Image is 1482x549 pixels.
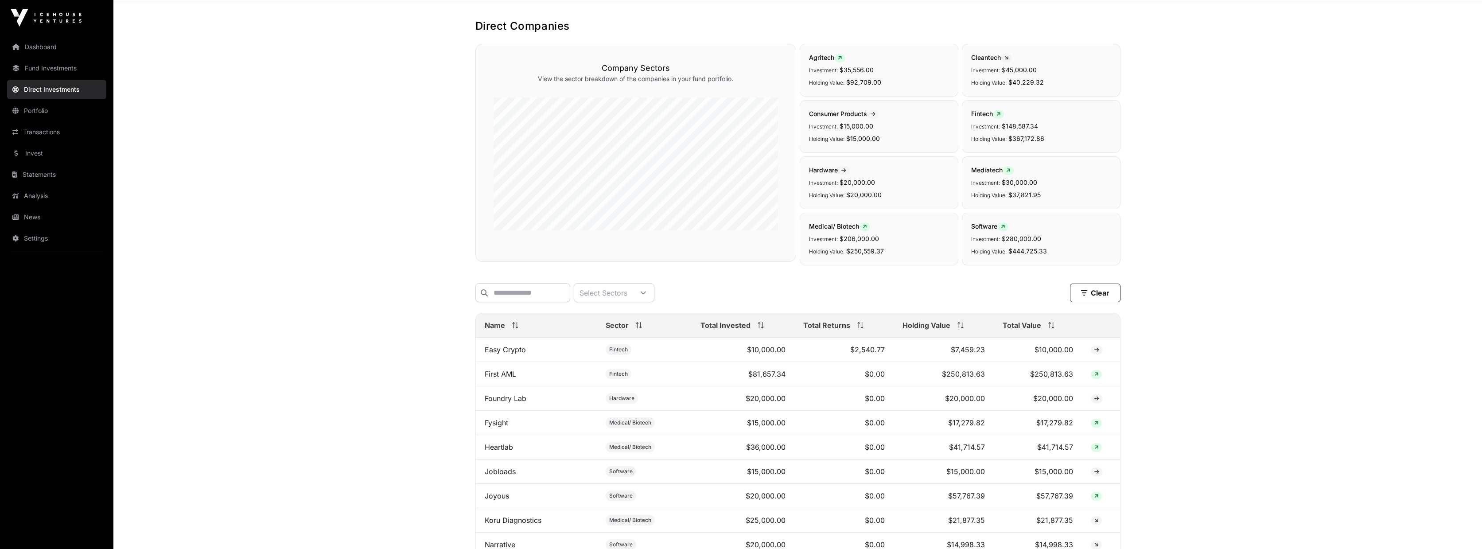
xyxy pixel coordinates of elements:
span: Holding Value: [971,136,1007,142]
span: Fintech [609,370,628,378]
td: $250,813.63 [894,362,994,386]
span: Sector [606,320,629,331]
span: Holding Value [902,320,950,331]
span: Investment: [971,67,1000,74]
span: $35,556.00 [840,66,874,74]
a: Koru Diagnostics [485,516,541,525]
td: $20,000.00 [894,386,994,411]
a: Easy Crypto [485,345,526,354]
h1: Direct Companies [475,19,1120,33]
span: Total Value [1003,320,1041,331]
span: Mediatech [971,166,1111,175]
span: Total Invested [700,320,751,331]
td: $20,000.00 [994,386,1082,411]
span: $45,000.00 [1002,66,1037,74]
td: $20,000.00 [692,484,794,508]
td: $15,000.00 [692,459,794,484]
td: $250,813.63 [994,362,1082,386]
a: Direct Investments [7,80,106,99]
h3: Company Sectors [494,62,778,74]
span: Investment: [809,179,838,186]
td: $25,000.00 [692,508,794,533]
a: Joyous [485,491,509,500]
iframe: Chat Widget [1438,506,1482,549]
a: Dashboard [7,37,106,57]
span: $20,000.00 [840,179,875,186]
span: $250,559.37 [846,247,884,255]
span: $148,587.34 [1002,122,1038,130]
span: $92,709.00 [846,78,881,86]
td: $10,000.00 [692,338,794,362]
td: $21,877.35 [994,508,1082,533]
button: Clear [1070,284,1120,302]
span: Agritech [809,53,949,62]
a: Statements [7,165,106,184]
td: $7,459.23 [894,338,994,362]
td: $0.00 [794,484,893,508]
span: Holding Value: [809,79,844,86]
td: $10,000.00 [994,338,1082,362]
span: $367,172.86 [1008,135,1044,142]
td: $0.00 [794,435,893,459]
span: Software [609,468,633,475]
td: $41,714.57 [894,435,994,459]
span: Holding Value: [809,136,844,142]
span: Total Returns [803,320,850,331]
span: $30,000.00 [1002,179,1037,186]
a: Fund Investments [7,58,106,78]
span: Hardware [809,166,949,175]
a: Fysight [485,418,508,427]
td: $2,540.77 [794,338,893,362]
div: Select Sectors [574,284,633,302]
span: Fintech [609,346,628,353]
td: $15,000.00 [894,459,994,484]
span: Medical/ Biotech [809,222,949,231]
a: Transactions [7,122,106,142]
a: Settings [7,229,106,248]
span: Medical/ Biotech [609,419,651,426]
a: Heartlab [485,443,513,452]
span: $15,000.00 [846,135,880,142]
span: Software [971,222,1111,231]
a: Jobloads [485,467,516,476]
span: Cleantech [971,53,1111,62]
span: Holding Value: [971,79,1007,86]
a: Invest [7,144,106,163]
span: Investment: [971,236,1000,242]
span: $280,000.00 [1002,235,1041,242]
span: Medical/ Biotech [609,517,651,524]
td: $81,657.34 [692,362,794,386]
p: View the sector breakdown of the companies in your fund portfolio. [494,74,778,83]
a: Foundry Lab [485,394,526,403]
a: News [7,207,106,227]
span: Software [609,541,633,548]
td: $17,279.82 [994,411,1082,435]
span: Investment: [971,123,1000,130]
a: Analysis [7,186,106,206]
span: Holding Value: [971,248,1007,255]
span: Holding Value: [809,192,844,199]
td: $15,000.00 [994,459,1082,484]
td: $0.00 [794,508,893,533]
td: $0.00 [794,386,893,411]
span: $20,000.00 [846,191,882,199]
span: Holding Value: [809,248,844,255]
span: Investment: [809,236,838,242]
a: Narrative [485,540,515,549]
span: Holding Value: [971,192,1007,199]
span: $40,229.32 [1008,78,1044,86]
span: Investment: [809,123,838,130]
span: $15,000.00 [840,122,873,130]
td: $20,000.00 [692,386,794,411]
span: Investment: [809,67,838,74]
td: $57,767.39 [994,484,1082,508]
td: $0.00 [794,411,893,435]
td: $21,877.35 [894,508,994,533]
span: Fintech [971,109,1111,119]
span: $444,725.33 [1008,247,1047,255]
td: $17,279.82 [894,411,994,435]
td: $57,767.39 [894,484,994,508]
span: Name [485,320,505,331]
span: $206,000.00 [840,235,879,242]
td: $36,000.00 [692,435,794,459]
